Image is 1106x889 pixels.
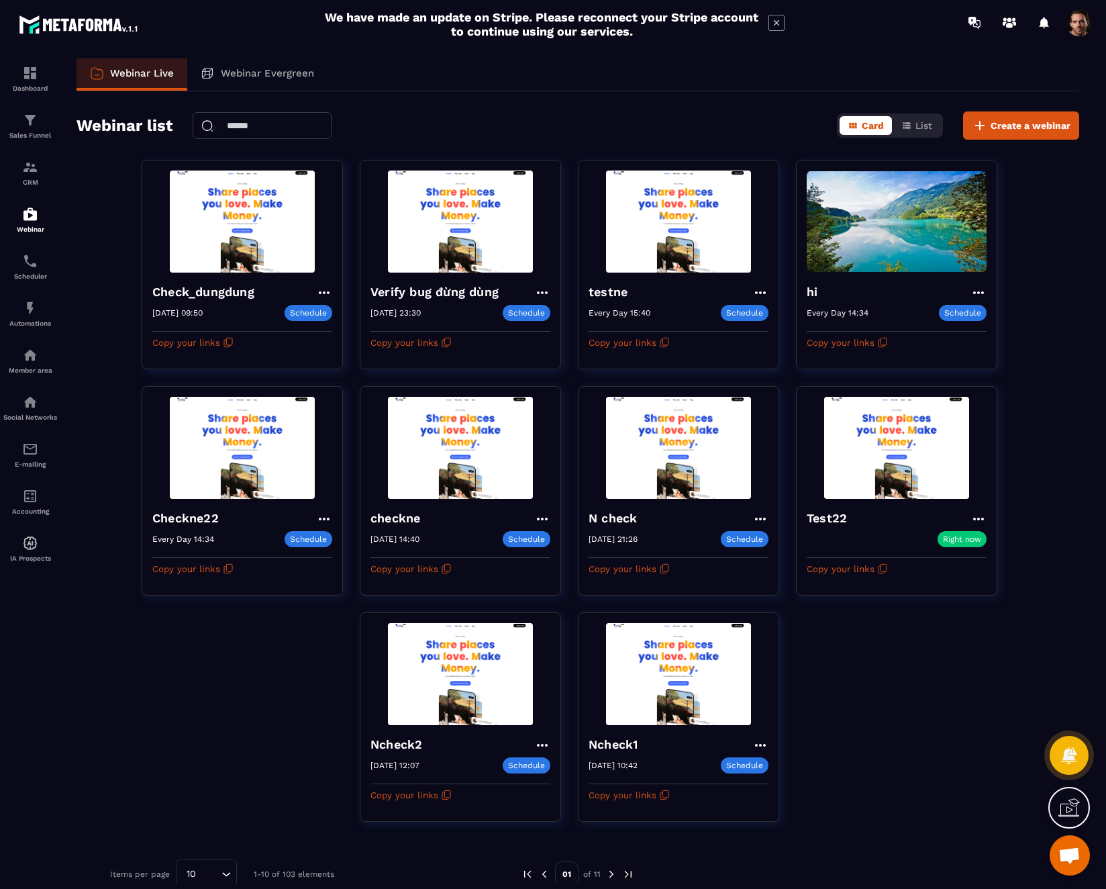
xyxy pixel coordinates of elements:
button: Copy your links [152,558,234,579]
p: [DATE] 09:50 [152,308,203,318]
h4: Ncheck1 [589,735,644,754]
img: webinar-background [152,171,332,273]
button: Copy your links [589,558,670,579]
img: social-network [22,394,38,410]
img: webinar-background [589,623,768,725]
button: Create a webinar [963,111,1079,140]
p: Every Day 14:34 [807,308,868,318]
p: Schedule [721,757,768,774]
button: List [893,116,940,135]
p: Every Day 14:34 [152,534,214,544]
a: automationsautomationsAutomations [3,290,57,337]
img: formation [22,65,38,81]
img: webinar-background [370,623,550,725]
button: Card [840,116,892,135]
h2: Webinar list [77,112,172,139]
p: [DATE] 23:30 [370,308,421,318]
p: [DATE] 21:26 [589,534,638,544]
a: accountantaccountantAccounting [3,478,57,525]
h4: Test22 [807,509,854,528]
h4: Checkne22 [152,509,225,528]
img: next [605,868,617,880]
button: Copy your links [589,784,670,806]
button: Copy your links [589,332,670,353]
img: formation [22,112,38,128]
a: formationformationDashboard [3,55,57,102]
p: Webinar [3,226,57,233]
span: Create a webinar [991,119,1070,132]
h4: checkne [370,509,427,528]
p: E-mailing [3,461,57,468]
p: Dashboard [3,85,57,92]
p: Webinar Evergreen [221,67,314,79]
a: automationsautomationsWebinar [3,196,57,243]
h4: Verify bug đừng dùng [370,283,505,301]
p: Right now [943,534,981,544]
img: automations [22,535,38,551]
img: logo [19,12,140,36]
h4: N check [589,509,644,528]
p: Schedule [721,531,768,547]
button: Copy your links [152,332,234,353]
span: 10 [182,867,201,882]
p: Schedule [285,531,332,547]
p: Schedule [939,305,987,321]
img: email [22,441,38,457]
h4: hi [807,283,824,301]
p: Accounting [3,508,57,515]
img: automations [22,206,38,222]
p: [DATE] 10:42 [589,761,638,770]
h2: We have made an update on Stripe. Please reconnect your Stripe account to continue using our serv... [321,10,762,38]
img: webinar-background [589,171,768,273]
img: accountant [22,488,38,504]
img: prev [521,868,534,880]
input: Search for option [201,867,218,882]
img: automations [22,300,38,316]
p: CRM [3,179,57,186]
button: Copy your links [807,332,888,353]
a: emailemailE-mailing [3,431,57,478]
img: prev [538,868,550,880]
a: formationformationCRM [3,149,57,196]
p: 01 [555,861,579,887]
img: webinar-background [807,397,987,499]
p: Social Networks [3,414,57,421]
p: Schedule [503,305,550,321]
img: webinar-background [152,397,332,499]
p: Schedule [285,305,332,321]
a: formationformationSales Funnel [3,102,57,149]
p: Sales Funnel [3,132,57,139]
img: scheduler [22,253,38,269]
p: Member area [3,367,57,374]
p: Schedule [503,757,550,774]
p: IA Prospects [3,555,57,562]
a: schedulerschedulerScheduler [3,243,57,290]
a: social-networksocial-networkSocial Networks [3,384,57,431]
p: Automations [3,320,57,327]
p: 1-10 of 103 elements [254,870,334,879]
p: Webinar Live [110,67,174,79]
a: Webinar Live [77,58,187,91]
img: next [622,868,634,880]
button: Copy your links [370,558,452,579]
p: Scheduler [3,273,57,280]
img: webinar-background [370,397,550,499]
img: webinar-background [807,171,987,273]
img: formation [22,159,38,175]
p: Items per page [110,870,170,879]
span: List [915,120,932,131]
button: Copy your links [370,332,452,353]
p: of 11 [583,869,601,880]
p: Every Day 15:40 [589,308,650,318]
h4: Check_dungdung [152,283,261,301]
a: automationsautomationsMember area [3,337,57,384]
p: Schedule [503,531,550,547]
img: webinar-background [589,397,768,499]
img: automations [22,347,38,363]
button: Copy your links [370,784,452,806]
h4: testne [589,283,634,301]
p: Schedule [721,305,768,321]
img: webinar-background [370,171,550,273]
h4: Ncheck2 [370,735,429,754]
button: Copy your links [807,558,888,579]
